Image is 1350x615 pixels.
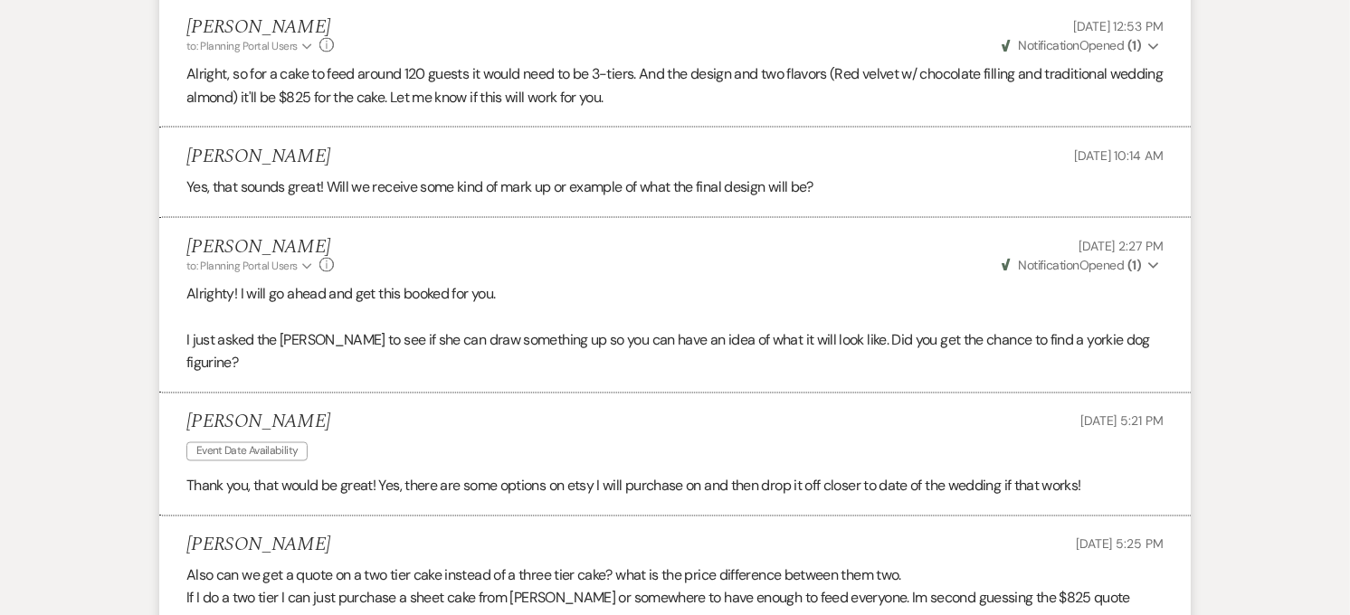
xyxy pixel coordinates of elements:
[186,328,1164,374] p: I just asked the [PERSON_NAME] to see if she can draw something up so you can have an idea of wha...
[186,412,330,434] h5: [PERSON_NAME]
[186,236,334,259] h5: [PERSON_NAME]
[186,146,330,168] h5: [PERSON_NAME]
[1018,37,1079,53] span: Notification
[186,39,298,53] span: to: Planning Portal Users
[1074,147,1164,164] span: [DATE] 10:14 AM
[999,36,1164,55] button: NotificationOpened (1)
[186,442,308,461] span: Event Date Availability
[999,256,1164,275] button: NotificationOpened (1)
[1127,37,1141,53] strong: ( 1 )
[186,16,334,39] h5: [PERSON_NAME]
[186,475,1164,498] p: Thank you, that would be great! Yes, there are some options on etsy I will purchase on and then d...
[186,535,330,557] h5: [PERSON_NAME]
[186,38,315,54] button: to: Planning Portal Users
[1127,257,1141,273] strong: ( 1 )
[1076,536,1164,553] span: [DATE] 5:25 PM
[186,258,315,274] button: to: Planning Portal Users
[1080,413,1164,430] span: [DATE] 5:21 PM
[186,175,1164,199] p: Yes, that sounds great! Will we receive some kind of mark up or example of what the final design ...
[1002,37,1141,53] span: Opened
[186,62,1164,109] p: Alright, so for a cake to feed around 120 guests it would need to be 3-tiers. And the design and ...
[186,587,1164,610] p: If I do a two tier I can just purchase a sheet cake from [PERSON_NAME] or somewhere to have enoug...
[1018,257,1079,273] span: Notification
[186,259,298,273] span: to: Planning Portal Users
[186,564,1164,588] p: Also can we get a quote on a two tier cake instead of a three tier cake? what is the price differ...
[1073,18,1164,34] span: [DATE] 12:53 PM
[1002,257,1141,273] span: Opened
[1079,238,1164,254] span: [DATE] 2:27 PM
[186,282,1164,306] p: Alrighty! I will go ahead and get this booked for you.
